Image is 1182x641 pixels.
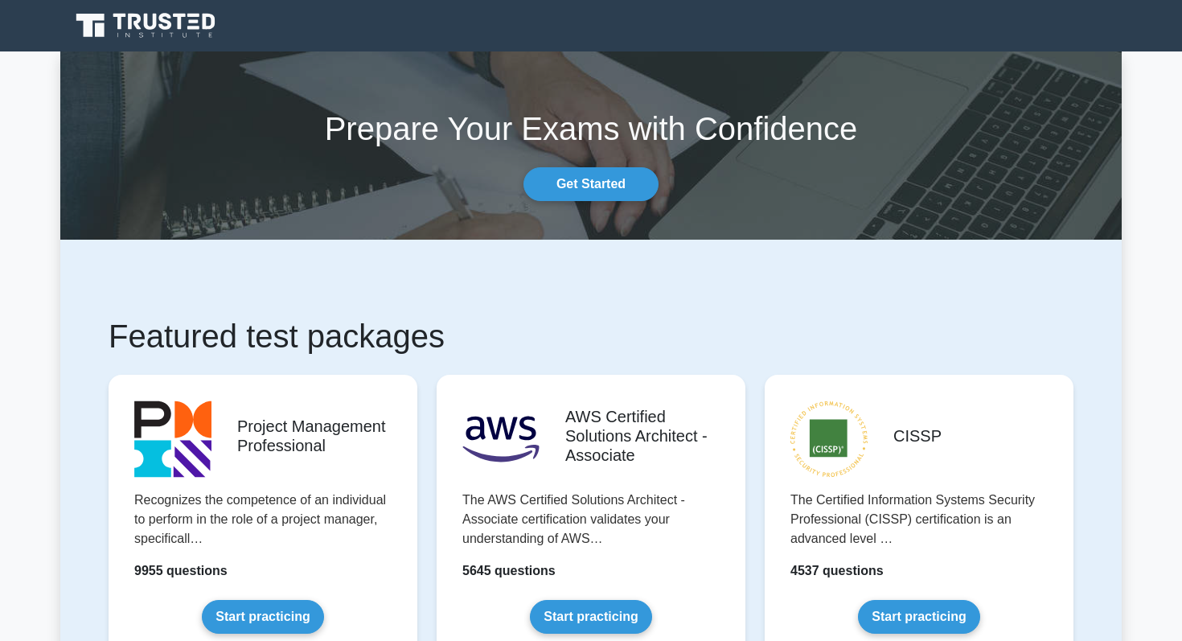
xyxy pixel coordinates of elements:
[202,600,323,634] a: Start practicing
[523,167,659,201] a: Get Started
[858,600,979,634] a: Start practicing
[530,600,651,634] a: Start practicing
[60,109,1122,148] h1: Prepare Your Exams with Confidence
[109,317,1073,355] h1: Featured test packages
